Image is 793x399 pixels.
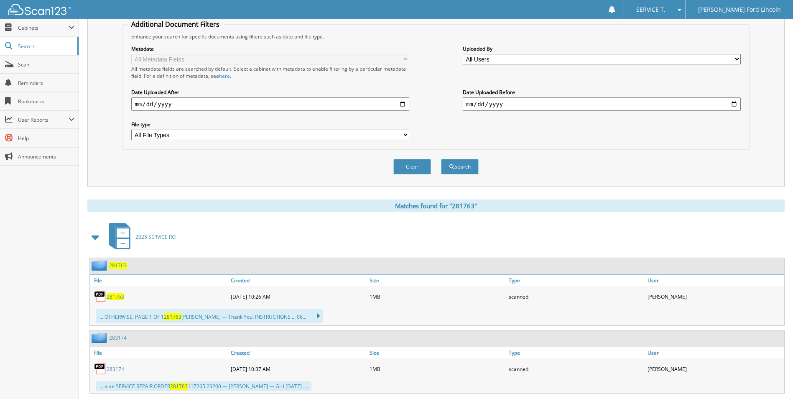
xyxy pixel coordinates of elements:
div: 1MB [367,361,506,377]
div: scanned [507,361,645,377]
a: File [90,275,229,286]
label: Date Uploaded After [131,89,409,96]
input: end [463,97,741,111]
span: Reminders [18,79,74,87]
button: Clear [393,159,431,174]
div: 1MB [367,288,506,305]
img: folder2.png [92,332,109,343]
a: User [645,275,784,286]
legend: Additional Document Filters [127,20,224,29]
a: User [645,347,784,358]
span: Bookmarks [18,98,74,105]
div: [DATE] 10:26 AM [229,288,367,305]
a: here [219,72,230,79]
span: Scan [18,61,74,68]
a: 283174 [107,366,124,373]
a: Type [507,275,645,286]
div: Enhance your search for specific documents using filters such as date and file type. [127,33,745,40]
span: Announcements [18,153,74,160]
label: Date Uploaded Before [463,89,741,96]
img: PDF.png [94,363,107,375]
span: [PERSON_NAME] Ford Lincoln [698,7,781,12]
a: 283174 [109,334,127,341]
span: Help [18,135,74,142]
div: scanned [507,288,645,305]
div: ... a ae SERVICE REPAIR ORDER 117265 23200 — [PERSON_NAME] — Grd [DATE] .... [96,381,311,391]
a: 281763 [109,262,127,269]
span: Cabinets [18,24,69,31]
span: Search [18,43,73,50]
div: [DATE] 10:37 AM [229,361,367,377]
span: 281763 [164,313,181,320]
input: start [131,97,409,111]
span: SERVICE T. [636,7,666,12]
div: [PERSON_NAME] [645,361,784,377]
iframe: Chat Widget [751,359,793,399]
a: Created [229,347,367,358]
a: 2025 SERVICE RO [104,220,176,253]
img: scan123-logo-white.svg [8,4,71,15]
div: All metadata fields are searched by default. Select a cabinet with metadata to enable filtering b... [131,65,409,79]
label: Metadata [131,45,409,52]
label: Uploaded By [463,45,741,52]
a: Created [229,275,367,286]
label: File type [131,121,409,128]
img: folder2.png [92,260,109,271]
span: User Reports [18,116,69,123]
span: 281763 [170,383,188,390]
a: 281763 [107,293,124,300]
span: 2025 SERVICE RO [135,233,176,240]
a: Size [367,275,506,286]
div: Matches found for "281763" [87,199,785,212]
a: File [90,347,229,358]
div: ... OTHERWISE. PAGE 1 OF 1 [PERSON_NAME] — Thank You! INSTRUCTIONS ... 06... [96,309,323,323]
a: Size [367,347,506,358]
img: PDF.png [94,290,107,303]
div: [PERSON_NAME] [645,288,784,305]
button: Search [441,159,479,174]
a: Type [507,347,645,358]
